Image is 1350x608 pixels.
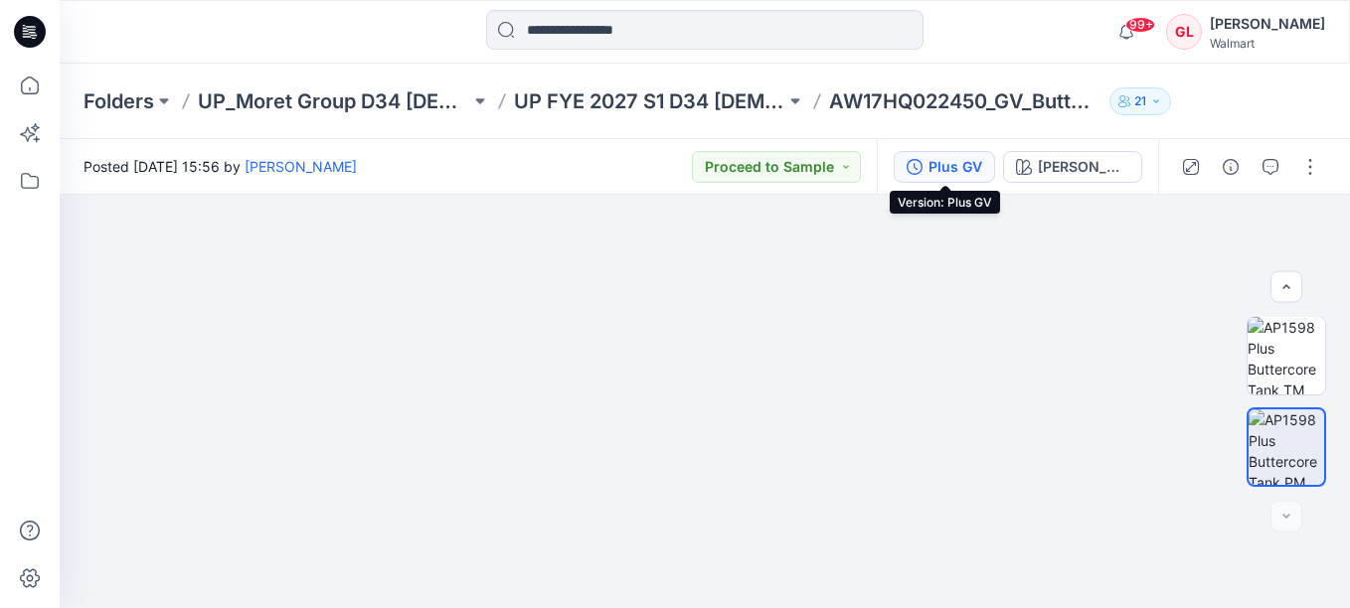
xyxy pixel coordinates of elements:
a: UP FYE 2027 S1 D34 [DEMOGRAPHIC_DATA] Active [PERSON_NAME] [514,87,786,115]
button: 21 [1109,87,1171,115]
button: Details [1215,151,1247,183]
span: 99+ [1125,17,1155,33]
a: [PERSON_NAME] [245,158,357,175]
img: eyJhbGciOiJIUzI1NiIsImtpZCI6IjAiLCJzbHQiOiJzZXMiLCJ0eXAiOiJKV1QifQ.eyJkYXRhIjp7InR5cGUiOiJzdG9yYW... [366,96,1043,608]
span: Posted [DATE] 15:56 by [84,156,357,177]
div: Walmart [1210,36,1325,51]
div: [PERSON_NAME] [1210,12,1325,36]
div: GL [1166,14,1202,50]
div: Plus GV [928,156,982,178]
div: [PERSON_NAME] DD [1038,156,1129,178]
img: AP1598 Plus Buttercore Tank PM [1249,409,1324,485]
button: Plus GV [894,151,995,183]
a: UP_Moret Group D34 [DEMOGRAPHIC_DATA] Active [198,87,470,115]
p: AW17HQ022450_GV_ButterCore Tank - LY Carryover [829,87,1101,115]
button: [PERSON_NAME] DD [1003,151,1142,183]
img: AP1598 Plus Buttercore Tank TM [1248,317,1325,394]
p: 21 [1134,90,1146,112]
a: Folders [84,87,154,115]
